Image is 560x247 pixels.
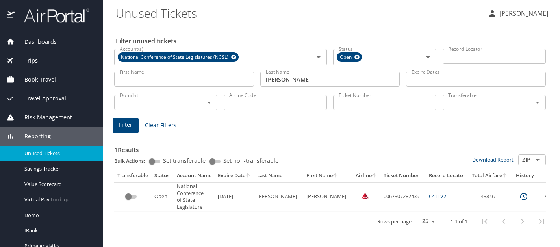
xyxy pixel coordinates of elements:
[114,141,546,154] h3: 1 Results
[497,9,548,18] p: [PERSON_NAME]
[142,118,180,133] button: Clear Filters
[254,182,303,211] td: [PERSON_NAME]
[245,173,251,178] button: sort
[484,6,551,20] button: [PERSON_NAME]
[114,169,558,232] table: custom pagination table
[254,169,303,182] th: Last Name
[333,173,338,178] button: sort
[151,169,174,182] th: Status
[145,121,176,130] span: Clear Filters
[416,215,438,227] select: rows per page
[215,182,254,211] td: [DATE]
[24,196,94,203] span: Virtual Pay Lookup
[303,169,352,182] th: First Name
[174,169,215,182] th: Account Name
[116,1,481,25] h1: Unused Tickets
[114,157,152,164] p: Bulk Actions:
[303,182,352,211] td: [PERSON_NAME]
[15,56,38,65] span: Trips
[24,180,94,188] span: Value Scorecard
[174,182,215,211] td: National Conference of State Legislature
[24,165,94,173] span: Savings Tracker
[469,182,511,211] td: 438.97
[116,35,547,47] h2: Filter unused tickets
[119,120,132,130] span: Filter
[7,8,15,23] img: icon-airportal.png
[337,52,362,62] div: Open
[511,169,539,182] th: History
[24,212,94,219] span: Domo
[113,118,139,133] button: Filter
[118,53,233,61] span: National Conference of State Legislatures (NCSL)
[15,132,51,141] span: Reporting
[151,182,174,211] td: Open
[15,8,89,23] img: airportal-logo.png
[24,227,94,234] span: IBank
[472,156,514,163] a: Download Report
[223,158,278,163] span: Set non-transferable
[352,169,380,182] th: Airline
[15,37,57,46] span: Dashboards
[380,182,426,211] td: 0067307282439
[451,219,467,224] p: 1-1 of 1
[118,52,239,62] div: National Conference of State Legislatures (NCSL)
[542,192,552,201] button: expand row
[204,97,215,108] button: Open
[372,173,377,178] button: sort
[215,169,254,182] th: Expire Date
[426,169,469,182] th: Record Locator
[532,97,543,108] button: Open
[163,158,206,163] span: Set transferable
[429,193,446,200] a: C4TTV2
[361,192,369,200] img: Delta Airlines
[469,169,511,182] th: Total Airfare
[24,150,94,157] span: Unused Tickets
[377,219,413,224] p: Rows per page:
[532,154,543,165] button: Open
[117,172,148,179] div: Transferable
[380,169,426,182] th: Ticket Number
[423,52,434,63] button: Open
[15,113,72,122] span: Risk Management
[502,173,508,178] button: sort
[313,52,324,63] button: Open
[15,75,56,84] span: Book Travel
[337,53,356,61] span: Open
[15,94,66,103] span: Travel Approval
